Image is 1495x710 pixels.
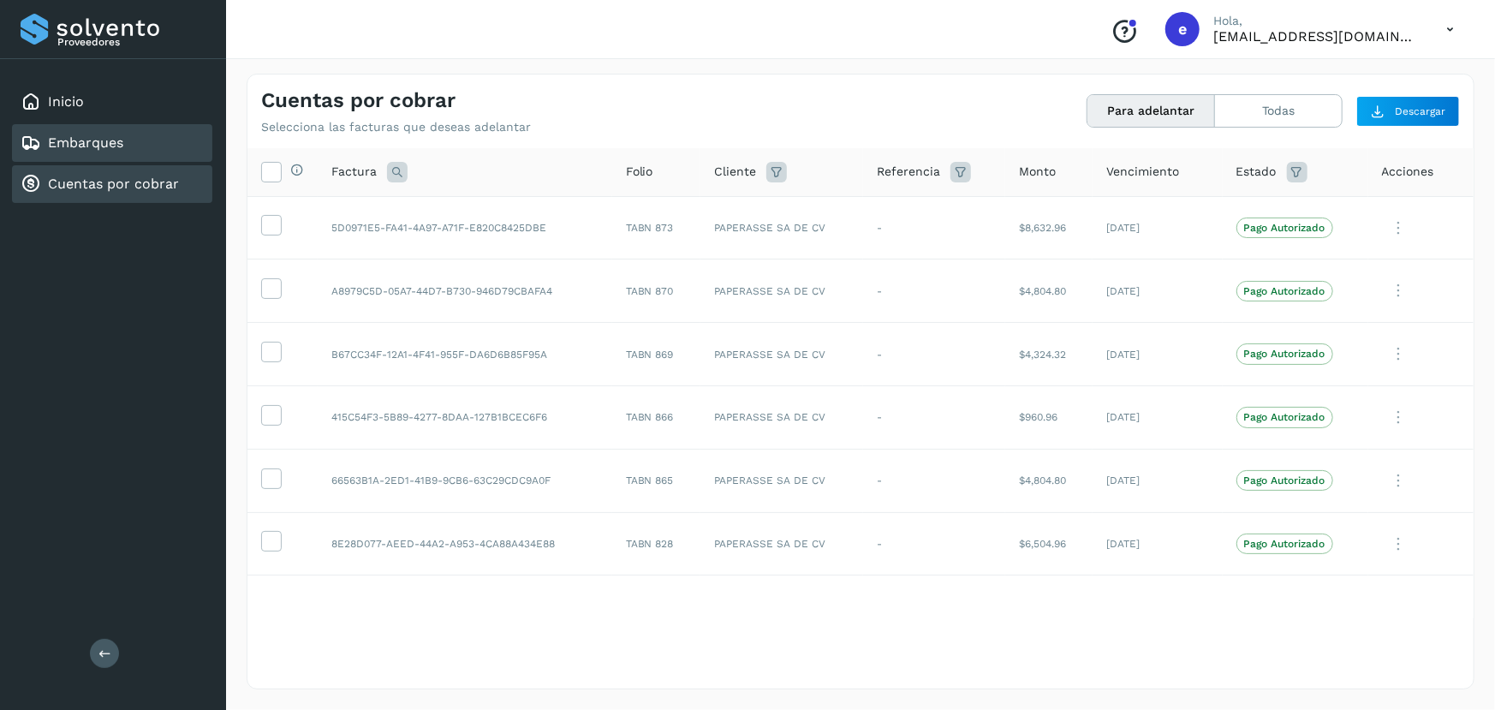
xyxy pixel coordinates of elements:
[612,449,700,512] td: TABN 865
[48,93,84,110] a: Inicio
[1093,385,1222,449] td: [DATE]
[12,83,212,121] div: Inicio
[1093,512,1222,576] td: [DATE]
[1005,323,1093,386] td: $4,324.32
[714,163,756,181] span: Cliente
[700,449,863,512] td: PAPERASSE SA DE CV
[612,196,700,260] td: TABN 873
[1087,95,1215,127] button: Para adelantar
[48,134,123,151] a: Embarques
[612,385,700,449] td: TABN 866
[1215,95,1342,127] button: Todas
[1244,411,1325,423] p: Pago Autorizado
[1093,323,1222,386] td: [DATE]
[1093,260,1222,323] td: [DATE]
[626,163,653,181] span: Folio
[1005,449,1093,512] td: $4,804.80
[612,512,700,576] td: TABN 828
[1005,196,1093,260] td: $8,632.96
[863,512,1006,576] td: -
[1005,260,1093,323] td: $4,804.80
[863,196,1006,260] td: -
[1244,285,1325,297] p: Pago Autorizado
[318,260,612,323] td: A8979C5D-05A7-44D7-B730-946D79CBAFA4
[1019,163,1056,181] span: Monto
[863,323,1006,386] td: -
[1093,196,1222,260] td: [DATE]
[1244,348,1325,360] p: Pago Autorizado
[1093,449,1222,512] td: [DATE]
[863,449,1006,512] td: -
[1213,28,1419,45] p: ebenezer5009@gmail.com
[318,449,612,512] td: 66563B1A-2ED1-41B9-9CB6-63C29CDC9A0F
[318,196,612,260] td: 5D0971E5-FA41-4A97-A71F-E820C8425DBE
[1244,474,1325,486] p: Pago Autorizado
[261,88,456,113] h4: Cuentas por cobrar
[331,163,377,181] span: Factura
[1356,96,1460,127] button: Descargar
[612,260,700,323] td: TABN 870
[57,36,205,48] p: Proveedores
[863,385,1006,449] td: -
[1106,163,1179,181] span: Vencimiento
[318,512,612,576] td: 8E28D077-AEED-44A2-A953-4CA88A434E88
[700,385,863,449] td: PAPERASSE SA DE CV
[318,323,612,386] td: B67CC34F-12A1-4F41-955F-DA6D6B85F95A
[1213,14,1419,28] p: Hola,
[863,260,1006,323] td: -
[700,196,863,260] td: PAPERASSE SA DE CV
[1244,538,1325,550] p: Pago Autorizado
[1244,222,1325,234] p: Pago Autorizado
[1382,163,1434,181] span: Acciones
[700,323,863,386] td: PAPERASSE SA DE CV
[612,323,700,386] td: TABN 869
[877,163,940,181] span: Referencia
[12,165,212,203] div: Cuentas por cobrar
[700,512,863,576] td: PAPERASSE SA DE CV
[12,124,212,162] div: Embarques
[1236,163,1277,181] span: Estado
[1005,512,1093,576] td: $6,504.96
[261,120,531,134] p: Selecciona las facturas que deseas adelantar
[48,176,179,192] a: Cuentas por cobrar
[318,385,612,449] td: 415C54F3-5B89-4277-8DAA-127B1BCEC6F6
[1005,385,1093,449] td: $960.96
[700,260,863,323] td: PAPERASSE SA DE CV
[1395,104,1445,119] span: Descargar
